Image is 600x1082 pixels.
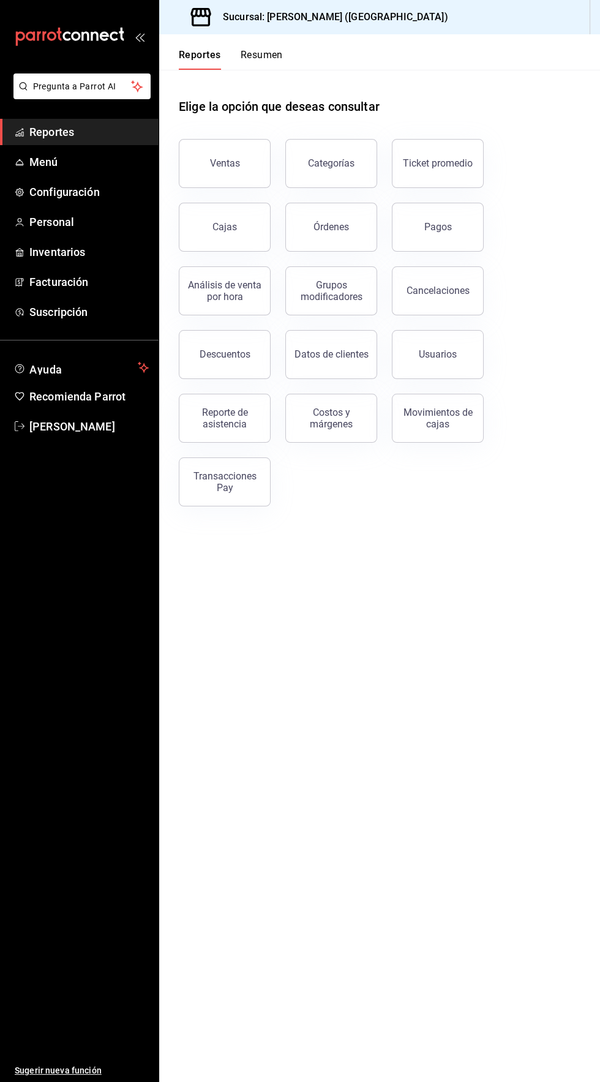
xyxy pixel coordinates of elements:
button: Reportes [179,49,221,70]
span: Personal [29,214,149,230]
div: Cajas [212,221,237,233]
a: Pregunta a Parrot AI [9,89,151,102]
div: Categorías [308,157,354,169]
button: Usuarios [392,330,484,379]
button: Análisis de venta por hora [179,266,271,315]
button: Grupos modificadores [285,266,377,315]
button: Categorías [285,139,377,188]
button: Cajas [179,203,271,252]
button: Órdenes [285,203,377,252]
div: Ticket promedio [403,157,473,169]
button: Datos de clientes [285,330,377,379]
div: Movimientos de cajas [400,407,476,430]
span: [PERSON_NAME] [29,418,149,435]
button: Pagos [392,203,484,252]
button: Cancelaciones [392,266,484,315]
div: Órdenes [313,221,349,233]
h1: Elige la opción que deseas consultar [179,97,380,116]
button: Descuentos [179,330,271,379]
span: Facturación [29,274,149,290]
button: Reporte de asistencia [179,394,271,443]
div: Transacciones Pay [187,470,263,494]
span: Suscripción [29,304,149,320]
button: Resumen [241,49,283,70]
div: Análisis de venta por hora [187,279,263,302]
span: Ayuda [29,360,133,375]
h3: Sucursal: [PERSON_NAME] ([GEOGRAPHIC_DATA]) [213,10,448,24]
div: Reporte de asistencia [187,407,263,430]
span: Configuración [29,184,149,200]
div: Ventas [210,157,240,169]
button: Ventas [179,139,271,188]
div: Grupos modificadores [293,279,369,302]
button: open_drawer_menu [135,32,144,42]
span: Recomienda Parrot [29,388,149,405]
button: Ticket promedio [392,139,484,188]
div: Descuentos [200,348,250,360]
div: Cancelaciones [407,285,470,296]
div: navigation tabs [179,49,283,70]
button: Transacciones Pay [179,457,271,506]
div: Usuarios [419,348,457,360]
button: Costos y márgenes [285,394,377,443]
div: Datos de clientes [294,348,369,360]
button: Pregunta a Parrot AI [13,73,151,99]
span: Pregunta a Parrot AI [33,80,132,93]
button: Movimientos de cajas [392,394,484,443]
span: Reportes [29,124,149,140]
div: Costos y márgenes [293,407,369,430]
span: Sugerir nueva función [15,1064,149,1077]
span: Inventarios [29,244,149,260]
div: Pagos [424,221,452,233]
span: Menú [29,154,149,170]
